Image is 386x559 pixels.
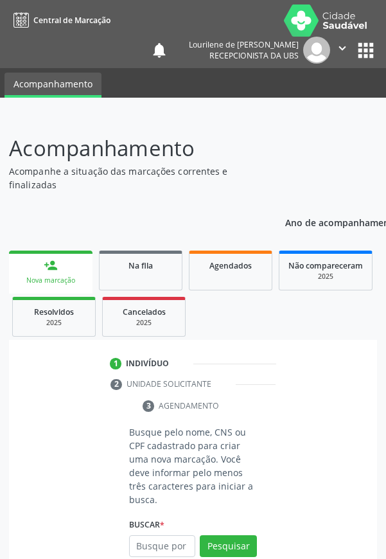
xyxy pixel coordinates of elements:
[9,132,267,164] p: Acompanhamento
[355,39,377,62] button: apps
[128,260,153,271] span: Na fila
[126,358,169,369] div: Indivíduo
[123,306,166,317] span: Cancelados
[129,535,195,557] input: Busque por nome, CNS ou CPF
[112,318,176,328] div: 2025
[4,73,101,98] a: Acompanhamento
[129,515,164,535] label: Buscar
[335,41,349,55] i: 
[209,50,299,61] span: Recepcionista da UBS
[288,260,363,271] span: Não compareceram
[209,260,252,271] span: Agendados
[330,37,355,64] button: 
[33,15,110,26] span: Central de Marcação
[9,164,267,191] p: Acompanhe a situação das marcações correntes e finalizadas
[303,37,330,64] img: img
[9,10,110,31] a: Central de Marcação
[110,358,121,369] div: 1
[22,318,86,328] div: 2025
[200,535,257,557] button: Pesquisar
[44,258,58,272] div: person_add
[150,41,168,59] button: notifications
[129,425,257,506] p: Busque pelo nome, CNS ou CPF cadastrado para criar uma nova marcação. Você deve informar pelo men...
[288,272,363,281] div: 2025
[34,306,74,317] span: Resolvidos
[18,276,83,285] div: Nova marcação
[189,39,299,50] div: Lourilene de [PERSON_NAME]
